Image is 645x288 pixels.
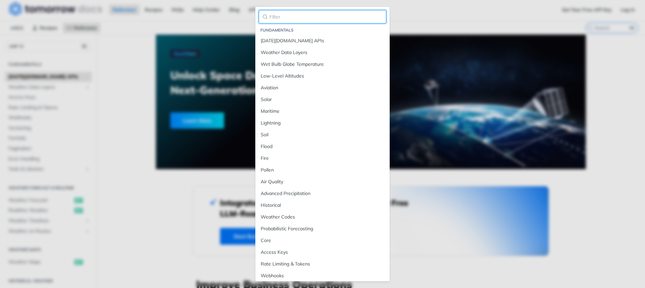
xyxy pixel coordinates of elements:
a: [DATE][DOMAIN_NAME] APIs [259,35,386,46]
div: Aviation [261,84,384,91]
a: Pollen [259,164,386,176]
div: Soil [261,131,384,138]
a: Solar [259,94,386,105]
a: Wet Bulb Globe Temperature [259,59,386,70]
div: Lightning [261,119,384,127]
div: Webhooks [261,272,384,279]
div: Flood [261,143,384,150]
a: Aviation [259,82,386,93]
a: Low-Level Altitudes [259,70,386,82]
a: Weather Data Layers [259,47,386,58]
div: Pollen [261,166,384,174]
a: Core [259,235,386,246]
a: Flood [259,141,386,152]
div: Historical [261,202,384,209]
div: Advanced Precipitation [261,190,384,197]
div: Solar [261,96,384,103]
a: Fire [259,153,386,164]
div: Probabilistic Forecasting [261,225,384,232]
div: Rate Limiting & Tokens [261,260,384,268]
a: Access Keys [259,247,386,258]
a: Historical [259,200,386,211]
a: Probabilistic Forecasting [259,223,386,234]
div: Weather Codes [261,213,384,221]
div: Core [261,237,384,244]
a: Rate Limiting & Tokens [259,258,386,270]
input: Filter [259,10,386,23]
div: Wet Bulb Globe Temperature [261,61,384,68]
div: Low-Level Altitudes [261,73,384,80]
div: Air Quality [261,178,384,185]
a: Air Quality [259,176,386,187]
div: Fire [261,155,384,162]
a: Advanced Precipitation [259,188,386,199]
a: Soil [259,129,386,140]
a: Lightning [259,117,386,129]
div: [DATE][DOMAIN_NAME] APIs [261,37,384,44]
a: Maritime [259,106,386,117]
div: Maritime [261,108,384,115]
li: Fundamentals [260,27,386,34]
div: Access Keys [261,249,384,256]
a: Weather Codes [259,211,386,223]
div: Weather Data Layers [261,49,384,56]
a: Webhooks [259,270,386,281]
